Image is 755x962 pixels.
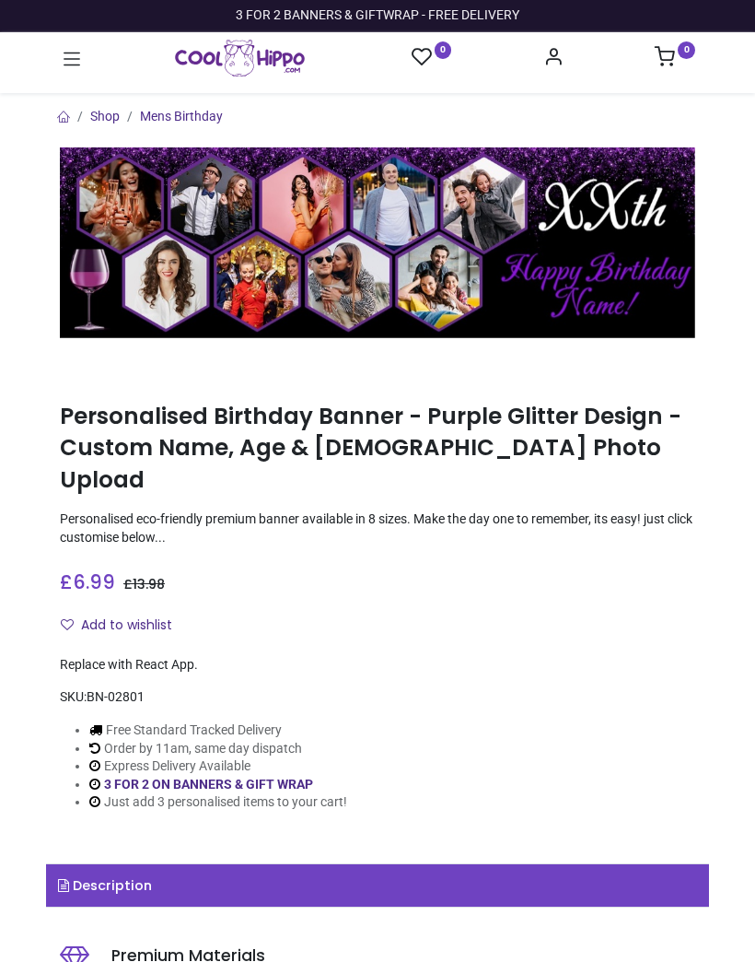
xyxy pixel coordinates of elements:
div: SKU: [60,688,695,707]
span: BN-02801 [87,689,145,704]
button: Add to wishlistAdd to wishlist [60,610,188,641]
a: Mens Birthday [140,109,223,123]
a: 3 FOR 2 ON BANNERS & GIFT WRAP [104,777,313,792]
div: Replace with React App. [60,656,695,675]
li: Express Delivery Available [89,757,347,776]
div: 3 FOR 2 BANNERS & GIFTWRAP - FREE DELIVERY [236,6,519,25]
a: 0 [412,46,452,69]
a: Description [46,864,709,907]
img: Personalised Birthday Banner - Purple Glitter Design - Custom Name, Age & 9 Photo Upload [60,147,695,338]
i: Add to wishlist [61,618,74,631]
a: 0 [655,52,695,66]
span: 13.98 [133,575,165,593]
li: Just add 3 personalised items to your cart! [89,793,347,812]
a: Logo of Cool Hippo [175,40,305,76]
p: Personalised eco-friendly premium banner available in 8 sizes. Make the day one to remember, its ... [60,510,695,546]
sup: 0 [678,41,695,59]
span: £ [60,569,115,595]
a: Account Info [543,52,563,66]
h1: Personalised Birthday Banner - Purple Glitter Design - Custom Name, Age & [DEMOGRAPHIC_DATA] Phot... [60,401,695,496]
a: Shop [90,109,120,123]
img: Cool Hippo [175,40,305,76]
li: Order by 11am, same day dispatch [89,740,347,758]
span: 6.99 [73,569,115,595]
span: £ [123,575,165,593]
li: Free Standard Tracked Delivery [89,721,347,740]
sup: 0 [435,41,452,59]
